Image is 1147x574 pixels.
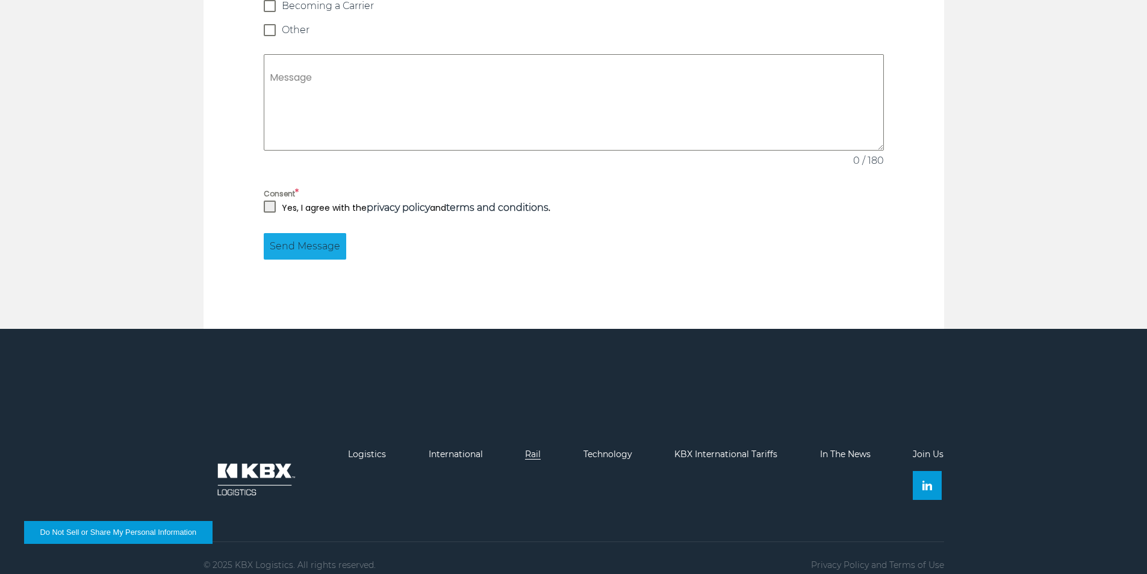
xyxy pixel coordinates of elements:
label: Consent [264,186,884,201]
span: 0 / 180 [853,154,884,168]
a: Rail [525,449,541,460]
a: terms and conditions [446,202,549,213]
img: Linkedin [922,481,932,490]
button: Do Not Sell or Share My Personal Information [24,521,213,544]
label: Other [264,24,884,36]
span: Other [282,24,309,36]
span: Send Message [270,239,340,254]
button: Send Message [264,233,346,260]
a: Join Us [913,449,943,460]
a: Logistics [348,449,386,460]
p: Yes, I agree with the and [282,201,550,215]
span: and [871,560,887,570]
a: In The News [820,449,871,460]
img: kbx logo [204,449,306,510]
a: Technology [583,449,632,460]
a: Privacy Policy [811,560,869,570]
p: © 2025 KBX Logistics. All rights reserved. [204,560,376,570]
a: International [429,449,483,460]
a: KBX International Tariffs [674,449,777,460]
a: privacy policy [367,202,430,213]
strong: . [446,202,550,214]
a: Terms of Use [889,560,944,570]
